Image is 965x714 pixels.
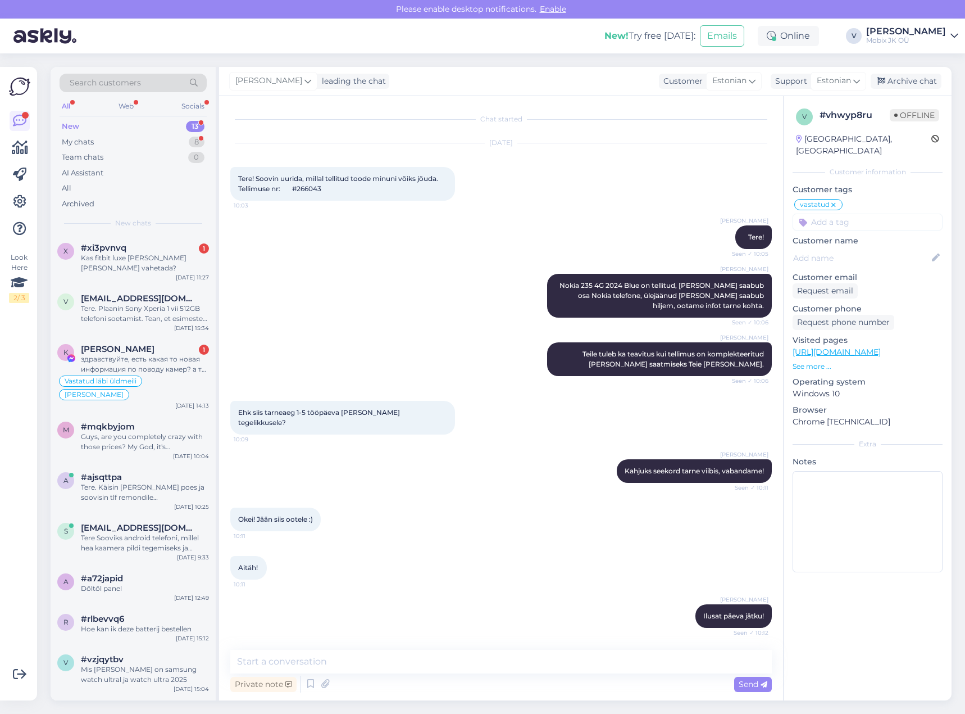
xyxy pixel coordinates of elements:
[70,77,141,89] span: Search customers
[62,168,103,179] div: AI Assistant
[62,121,79,132] div: New
[726,629,768,637] span: Seen ✓ 10:12
[817,75,851,87] span: Estonian
[793,439,943,449] div: Extra
[559,281,766,310] span: Nokia 235 4G 2024 Blue on tellitud, [PERSON_NAME] saabub osa Nokia telefone, ülejäänud [PERSON_NA...
[793,283,858,299] div: Request email
[174,685,209,693] div: [DATE] 15:04
[720,595,768,604] span: [PERSON_NAME]
[793,416,943,428] p: Chrome [TECHNICAL_ID]
[176,634,209,643] div: [DATE] 15:12
[748,233,764,241] span: Tere!
[9,293,29,303] div: 2 / 3
[81,614,124,624] span: #rlbevvq6
[712,75,746,87] span: Estonian
[64,527,68,535] span: s
[230,138,772,148] div: [DATE]
[793,184,943,196] p: Customer tags
[175,401,209,410] div: [DATE] 14:13
[9,76,30,97] img: Askly Logo
[62,198,94,210] div: Archived
[81,243,126,253] span: #xi3pvnvq
[238,515,313,523] span: Okei! Jään siis ootele :)
[62,137,94,148] div: My chats
[793,376,943,388] p: Operating system
[866,27,958,45] a: [PERSON_NAME]Mobix JK OÜ
[866,27,946,36] div: [PERSON_NAME]
[81,523,198,533] span: sirje.siilik@gmail.com
[230,677,297,692] div: Private note
[793,388,943,400] p: Windows 10
[796,133,931,157] div: [GEOGRAPHIC_DATA], [GEOGRAPHIC_DATA]
[604,30,629,41] b: New!
[317,75,386,87] div: leading the chat
[62,183,71,194] div: All
[536,4,570,14] span: Enable
[63,426,69,434] span: m
[173,452,209,460] div: [DATE] 10:04
[63,247,68,255] span: x
[234,580,276,589] span: 10:11
[726,318,768,327] span: Seen ✓ 10:06
[659,75,703,87] div: Customer
[234,532,276,540] span: 10:11
[793,404,943,416] p: Browser
[81,422,135,432] span: #mqkbyjom
[802,112,807,121] span: v
[81,304,209,324] div: Tere. Plaanin Sony Xperia 1 vii 512GB telefoni soetamist. Tean, et esimeste telefonidega oli maai...
[65,378,136,385] span: Vastatud läbi üldmeili
[81,344,154,354] span: Karina Terras
[720,265,768,273] span: [PERSON_NAME]
[234,435,276,444] span: 10:09
[604,29,695,43] div: Try free [DATE]:
[726,483,768,492] span: Seen ✓ 10:11
[115,218,151,228] span: New chats
[63,297,68,306] span: v
[238,174,440,193] span: Tere! Soovin uurida, millal tellitud toode minuni võiks jõuda. Tellimuse nr: #266043
[81,573,123,584] span: #a72japid
[238,408,402,427] span: Ehk siis tarneaeg 1-5 tööpäeva [PERSON_NAME] tegelikkusele?
[174,324,209,332] div: [DATE] 15:34
[116,99,136,114] div: Web
[625,467,764,475] span: Kahjuks seekord tarne viibis, vabandame!
[230,114,772,124] div: Chat started
[81,533,209,553] div: Tere Sooviks android telefoni, millel hea kaamera pildi tegemiseks ja ennekõike helistamiseks. Ka...
[177,553,209,562] div: [DATE] 9:33
[793,315,894,330] div: Request phone number
[62,152,103,163] div: Team chats
[63,577,69,586] span: a
[63,348,69,356] span: K
[582,350,766,368] span: Teile tuleb ka teavitus kui tellimus on komplekteeritud [PERSON_NAME] saatmiseks Teie [PERSON_NAME].
[81,654,124,665] span: #vzjqytbv
[179,99,207,114] div: Socials
[81,665,209,685] div: Mis [PERSON_NAME] on samsung watch ultral ja watch ultra 2025
[81,253,209,273] div: Kas fitbit luxe [PERSON_NAME] [PERSON_NAME] vahetada?
[65,391,124,398] span: [PERSON_NAME]
[866,36,946,45] div: Mobix JK OÜ
[771,75,807,87] div: Support
[235,75,302,87] span: [PERSON_NAME]
[63,618,69,626] span: r
[793,167,943,177] div: Customer information
[793,235,943,247] p: Customer name
[726,377,768,385] span: Seen ✓ 10:06
[81,354,209,374] div: здравствуйте, есть какая то новая информация по поводу камер? а то уже два месяца прошло
[189,137,204,148] div: 8
[871,74,941,89] div: Archive chat
[726,250,768,258] span: Seen ✓ 10:05
[758,26,819,46] div: Online
[793,272,943,283] p: Customer email
[739,679,767,689] span: Send
[234,201,276,210] span: 10:03
[174,594,209,602] div: [DATE] 12:49
[793,335,943,346] p: Visited pages
[186,121,204,132] div: 13
[238,563,258,572] span: Aitäh!
[793,347,881,357] a: [URL][DOMAIN_NAME]
[199,243,209,254] div: 1
[81,472,122,482] span: #ajsqttpa
[199,345,209,355] div: 1
[9,252,29,303] div: Look Here
[174,503,209,511] div: [DATE] 10:25
[846,28,862,44] div: V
